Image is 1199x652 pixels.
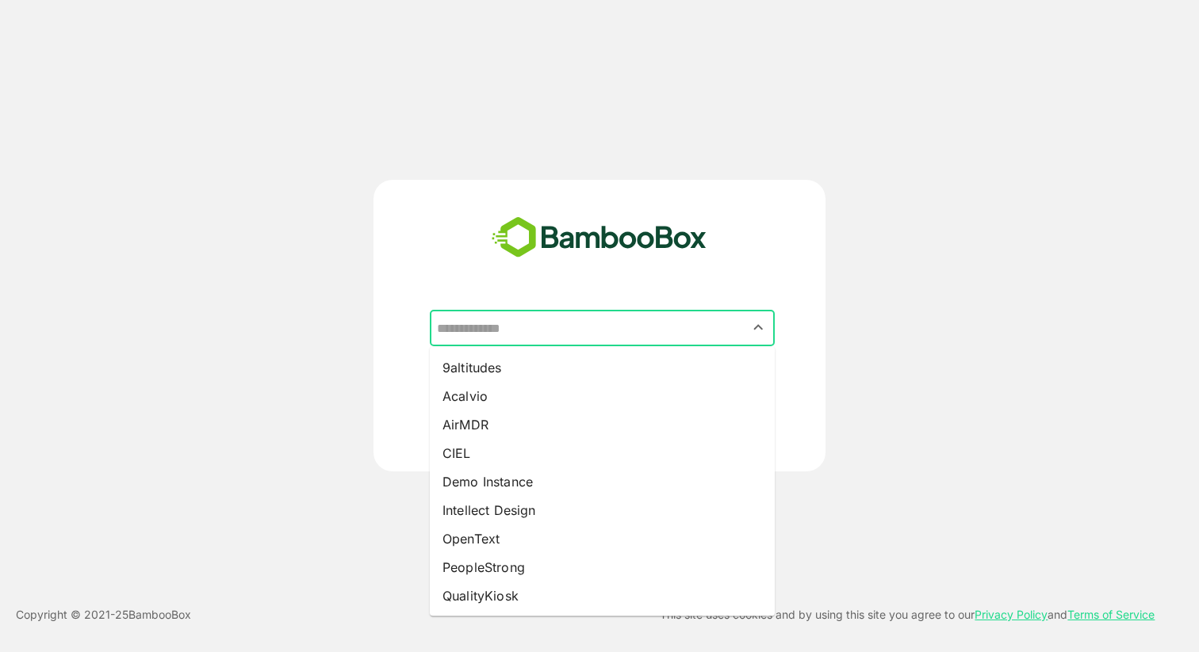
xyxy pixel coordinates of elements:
[430,439,775,467] li: CIEL
[430,353,775,382] li: 9altitudes
[430,410,775,439] li: AirMDR
[430,553,775,581] li: PeopleStrong
[430,524,775,553] li: OpenText
[660,605,1155,624] p: This site uses cookies and by using this site you agree to our and
[975,608,1048,621] a: Privacy Policy
[430,581,775,610] li: QualityKiosk
[430,467,775,496] li: Demo Instance
[1067,608,1155,621] a: Terms of Service
[16,605,191,624] p: Copyright © 2021- 25 BambooBox
[430,382,775,410] li: Acalvio
[483,212,715,264] img: bamboobox
[430,496,775,524] li: Intellect Design
[748,317,769,338] button: Close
